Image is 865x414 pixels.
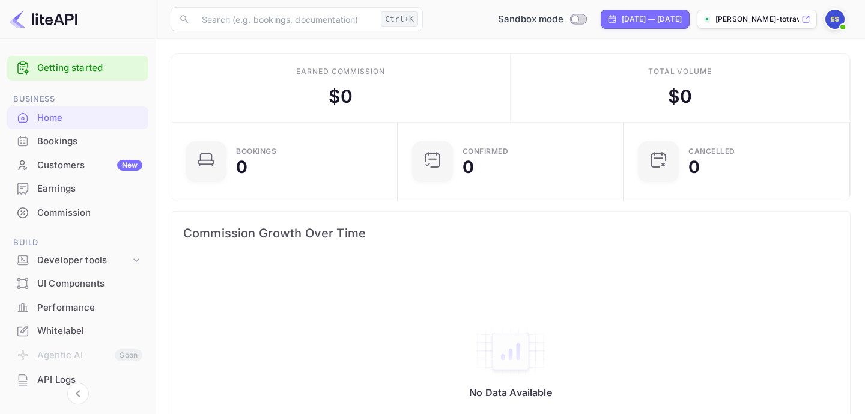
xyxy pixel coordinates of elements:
[236,148,276,155] div: Bookings
[7,320,148,342] a: Whitelabel
[37,182,142,196] div: Earnings
[7,201,148,224] a: Commission
[117,160,142,171] div: New
[463,159,474,175] div: 0
[7,296,148,320] div: Performance
[10,10,77,29] img: LiteAPI logo
[7,296,148,318] a: Performance
[825,10,845,29] img: Eduardo Saborio
[715,14,799,25] p: [PERSON_NAME]-totrav...
[37,159,142,172] div: Customers
[7,154,148,177] div: CustomersNew
[688,159,700,175] div: 0
[329,83,353,110] div: $ 0
[37,135,142,148] div: Bookings
[498,13,563,26] span: Sandbox mode
[37,324,142,338] div: Whitelabel
[463,148,509,155] div: Confirmed
[37,206,142,220] div: Commission
[183,224,838,243] span: Commission Growth Over Time
[7,177,148,201] div: Earnings
[648,66,712,77] div: Total volume
[7,320,148,343] div: Whitelabel
[7,201,148,225] div: Commission
[37,301,142,315] div: Performance
[381,11,418,27] div: Ctrl+K
[668,83,692,110] div: $ 0
[7,272,148,296] div: UI Components
[7,154,148,176] a: CustomersNew
[493,13,591,26] div: Switch to Production mode
[7,56,148,81] div: Getting started
[475,326,547,377] img: empty-state-table2.svg
[195,7,376,31] input: Search (e.g. bookings, documentation)
[7,368,148,392] div: API Logs
[7,106,148,129] a: Home
[37,61,142,75] a: Getting started
[37,373,142,387] div: API Logs
[7,272,148,294] a: UI Components
[236,159,247,175] div: 0
[7,93,148,106] span: Business
[7,368,148,391] a: API Logs
[7,130,148,153] div: Bookings
[296,66,385,77] div: Earned commission
[7,236,148,249] span: Build
[688,148,735,155] div: CANCELLED
[7,130,148,152] a: Bookings
[37,254,130,267] div: Developer tools
[622,14,682,25] div: [DATE] — [DATE]
[37,277,142,291] div: UI Components
[37,111,142,125] div: Home
[67,383,89,404] button: Collapse navigation
[7,250,148,271] div: Developer tools
[469,386,552,398] p: No Data Available
[601,10,690,29] div: Click to change the date range period
[7,177,148,199] a: Earnings
[7,106,148,130] div: Home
